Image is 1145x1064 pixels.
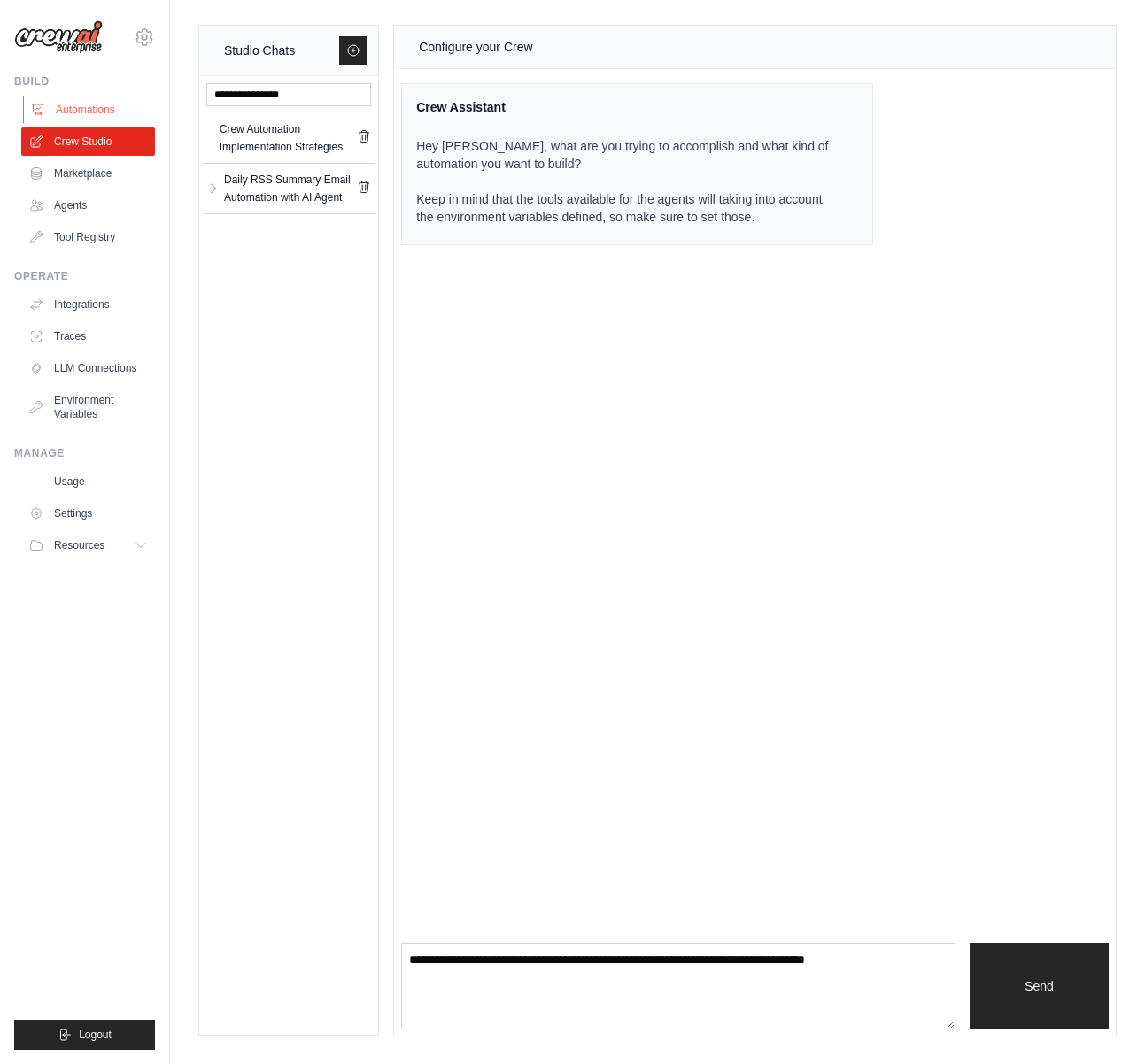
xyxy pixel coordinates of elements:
[14,74,155,89] div: Build
[21,159,155,188] a: Marketplace
[54,538,104,552] span: Resources
[224,171,357,206] div: Daily RSS Summary Email Automation with AI Agent
[21,191,155,220] a: Agents
[21,499,155,528] a: Settings
[21,531,155,559] button: Resources
[21,386,155,428] a: Environment Variables
[416,98,837,116] div: Crew Assistant
[79,1028,112,1042] span: Logout
[224,40,295,61] div: Studio Chats
[220,171,357,206] a: Daily RSS Summary Email Automation with AI Agent
[216,120,357,156] a: Crew Automation Implementation Strategies
[14,20,103,54] img: Logo
[14,446,155,460] div: Manage
[21,127,155,156] a: Crew Studio
[23,96,157,124] a: Automations
[14,269,155,283] div: Operate
[21,290,155,319] a: Integrations
[419,36,532,58] div: Configure your Crew
[970,943,1109,1029] button: Send
[14,1020,155,1050] button: Logout
[21,354,155,382] a: LLM Connections
[21,467,155,496] a: Usage
[21,223,155,251] a: Tool Registry
[220,120,357,156] div: Crew Automation Implementation Strategies
[416,137,837,226] p: Hey [PERSON_NAME], what are you trying to accomplish and what kind of automation you want to buil...
[21,322,155,351] a: Traces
